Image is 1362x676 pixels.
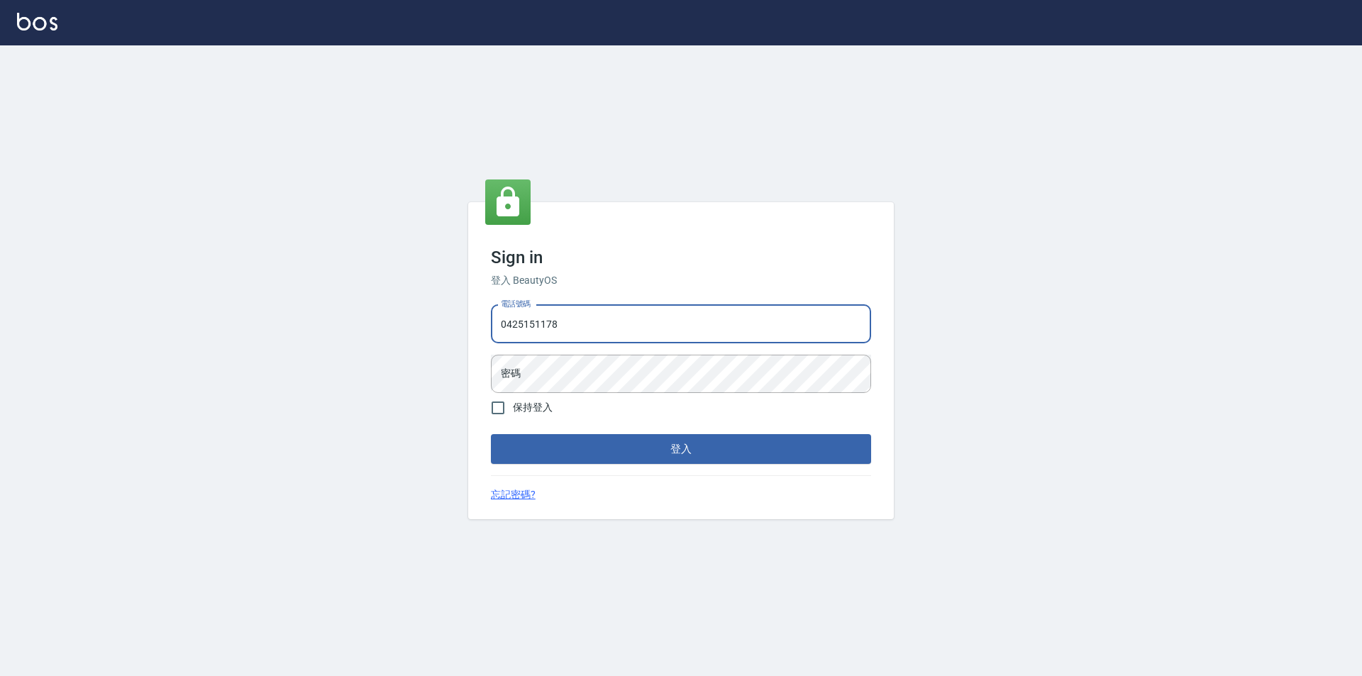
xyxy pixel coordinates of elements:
h3: Sign in [491,248,871,267]
h6: 登入 BeautyOS [491,273,871,288]
span: 保持登入 [513,400,553,415]
a: 忘記密碼? [491,487,536,502]
button: 登入 [491,434,871,464]
img: Logo [17,13,57,31]
label: 電話號碼 [501,299,531,309]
